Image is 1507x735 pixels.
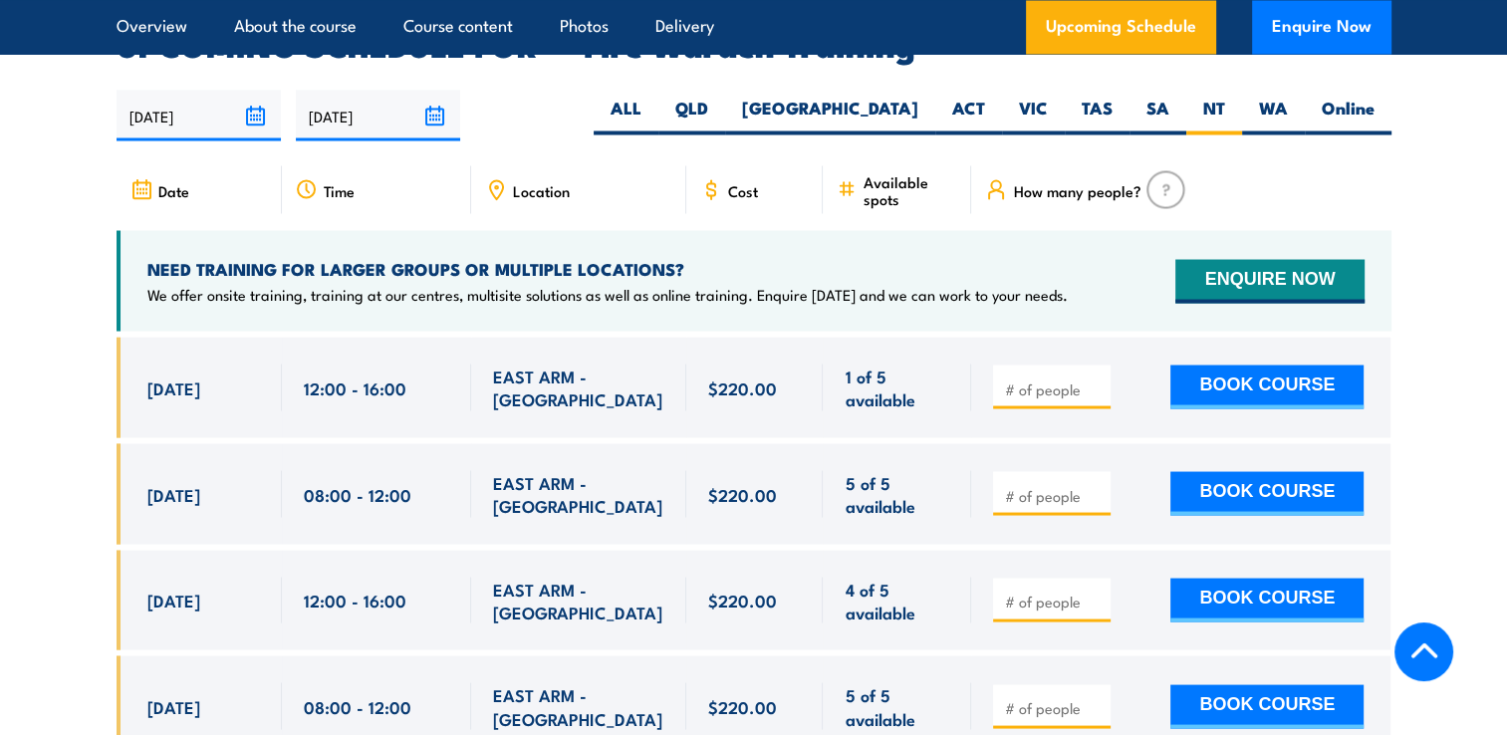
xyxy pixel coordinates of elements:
span: $220.00 [708,375,777,398]
span: [DATE] [147,375,200,398]
input: To date [296,90,460,140]
span: $220.00 [708,482,777,505]
label: WA [1242,96,1305,134]
label: QLD [658,96,725,134]
span: 08:00 - 12:00 [304,694,411,717]
h2: UPCOMING SCHEDULE FOR - "Fire Warden Training" [117,30,1391,58]
span: 5 of 5 available [845,470,949,517]
label: ACT [935,96,1002,134]
button: BOOK COURSE [1170,684,1364,728]
span: Cost [728,181,758,198]
span: EAST ARM - [GEOGRAPHIC_DATA] [493,470,664,517]
span: 12:00 - 16:00 [304,588,406,611]
label: VIC [1002,96,1065,134]
input: From date [117,90,281,140]
span: EAST ARM - [GEOGRAPHIC_DATA] [493,682,664,729]
button: ENQUIRE NOW [1175,259,1364,303]
label: NT [1186,96,1242,134]
span: 12:00 - 16:00 [304,375,406,398]
span: [DATE] [147,588,200,611]
input: # of people [1004,697,1104,717]
label: SA [1130,96,1186,134]
button: BOOK COURSE [1170,365,1364,408]
span: 1 of 5 available [845,364,949,410]
label: ALL [594,96,658,134]
input: # of people [1004,591,1104,611]
span: [DATE] [147,482,200,505]
p: We offer onsite training, training at our centres, multisite solutions as well as online training... [147,284,1068,304]
h4: NEED TRAINING FOR LARGER GROUPS OR MULTIPLE LOCATIONS? [147,257,1068,279]
span: EAST ARM - [GEOGRAPHIC_DATA] [493,577,664,623]
span: Time [324,181,355,198]
span: $220.00 [708,694,777,717]
label: Online [1305,96,1391,134]
span: $220.00 [708,588,777,611]
input: # of people [1004,378,1104,398]
label: [GEOGRAPHIC_DATA] [725,96,935,134]
span: Location [513,181,570,198]
button: BOOK COURSE [1170,578,1364,621]
span: 08:00 - 12:00 [304,482,411,505]
span: EAST ARM - [GEOGRAPHIC_DATA] [493,364,664,410]
span: How many people? [1013,181,1140,198]
input: # of people [1004,485,1104,505]
span: Date [158,181,189,198]
span: [DATE] [147,694,200,717]
span: Available spots [863,172,957,206]
button: BOOK COURSE [1170,471,1364,515]
label: TAS [1065,96,1130,134]
span: 5 of 5 available [845,682,949,729]
span: 4 of 5 available [845,577,949,623]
